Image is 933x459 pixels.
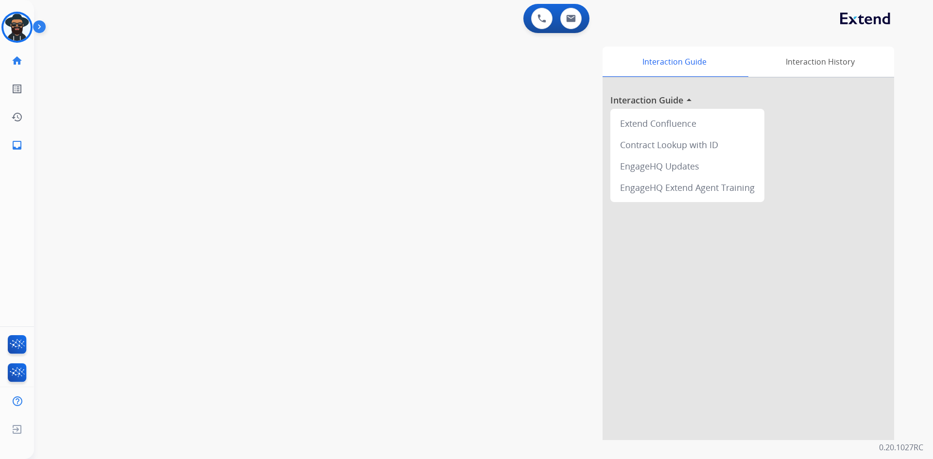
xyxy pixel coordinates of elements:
[11,55,23,67] mat-icon: home
[614,155,760,177] div: EngageHQ Updates
[11,139,23,151] mat-icon: inbox
[614,177,760,198] div: EngageHQ Extend Agent Training
[614,134,760,155] div: Contract Lookup with ID
[614,113,760,134] div: Extend Confluence
[746,47,894,77] div: Interaction History
[603,47,746,77] div: Interaction Guide
[3,14,31,41] img: avatar
[11,111,23,123] mat-icon: history
[11,83,23,95] mat-icon: list_alt
[879,442,923,453] p: 0.20.1027RC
